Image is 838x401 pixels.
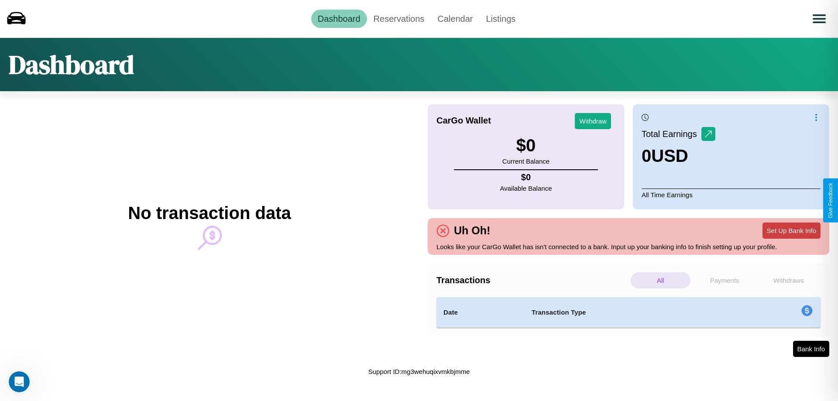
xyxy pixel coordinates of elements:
[311,10,367,28] a: Dashboard
[436,275,628,285] h4: Transactions
[502,155,550,167] p: Current Balance
[500,182,552,194] p: Available Balance
[436,297,821,328] table: simple table
[443,307,518,318] h4: Date
[128,203,291,223] h2: No transaction data
[759,272,818,288] p: Withdraws
[436,116,491,126] h4: CarGo Wallet
[500,172,552,182] h4: $ 0
[762,223,821,239] button: Set Up Bank Info
[431,10,479,28] a: Calendar
[368,366,470,377] p: Support ID: mg3wehuqixvmkbjmme
[450,224,495,237] h4: Uh Oh!
[9,47,134,82] h1: Dashboard
[631,272,690,288] p: All
[695,272,755,288] p: Payments
[367,10,431,28] a: Reservations
[502,136,550,155] h3: $ 0
[575,113,611,129] button: Withdraw
[642,126,701,142] p: Total Earnings
[436,241,821,253] p: Looks like your CarGo Wallet has isn't connected to a bank. Input up your banking info to finish ...
[532,307,730,318] h4: Transaction Type
[9,371,30,392] iframe: Intercom live chat
[642,146,715,166] h3: 0 USD
[807,7,831,31] button: Open menu
[642,189,821,201] p: All Time Earnings
[793,341,829,357] button: Bank Info
[828,183,834,218] div: Give Feedback
[479,10,522,28] a: Listings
